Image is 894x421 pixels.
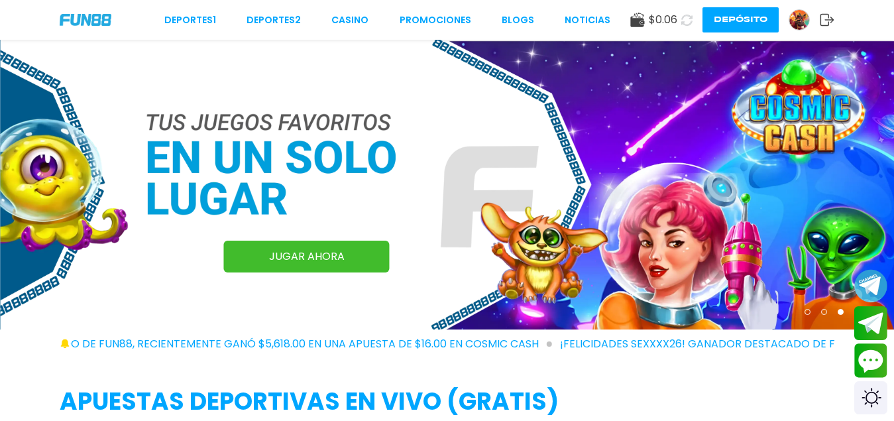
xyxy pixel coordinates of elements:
span: $ 0.06 [649,12,677,28]
a: BLOGS [502,13,534,27]
button: Depósito [702,7,779,32]
div: Switch theme [854,381,887,414]
a: Avatar [789,9,820,30]
a: JUGAR AHORA [224,241,390,272]
button: Contact customer service [854,343,887,378]
a: Deportes2 [247,13,301,27]
button: Join telegram [854,306,887,341]
a: Promociones [400,13,471,27]
a: CASINO [331,13,368,27]
h2: APUESTAS DEPORTIVAS EN VIVO (gratis) [60,384,834,420]
img: Avatar [789,10,809,30]
img: Company Logo [60,14,111,25]
button: Join telegram channel [854,269,887,303]
a: Deportes1 [164,13,216,27]
a: NOTICIAS [565,13,610,27]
